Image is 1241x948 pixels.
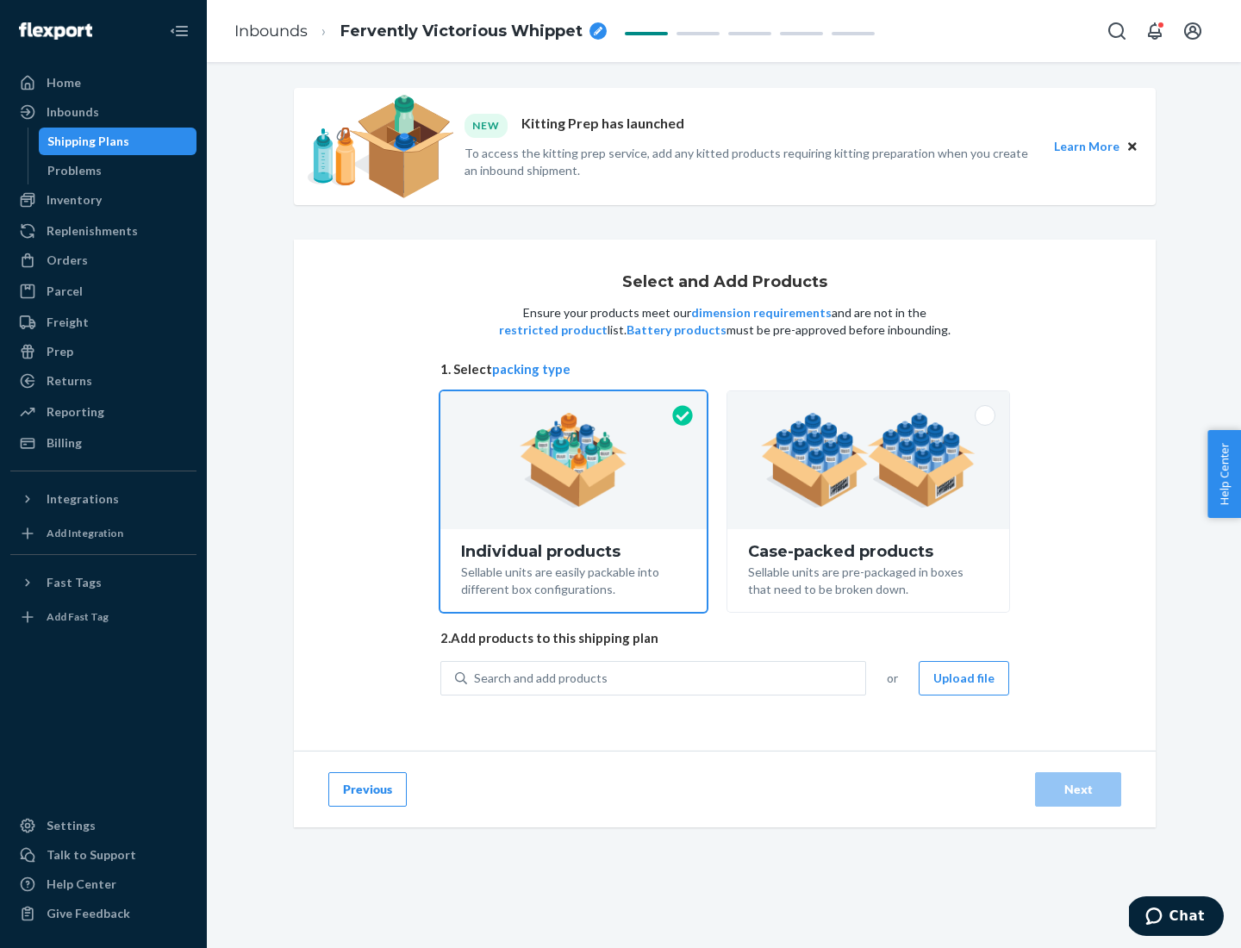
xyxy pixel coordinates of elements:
[10,309,196,336] a: Freight
[1050,781,1107,798] div: Next
[47,574,102,591] div: Fast Tags
[1129,896,1224,939] iframe: Opens a widget where you can chat to one of our agents
[47,314,89,331] div: Freight
[627,321,727,339] button: Battery products
[162,14,196,48] button: Close Navigation
[47,905,130,922] div: Give Feedback
[465,145,1038,179] p: To access the kitting prep service, add any kitted products requiring kitting preparation when yo...
[47,846,136,864] div: Talk to Support
[47,74,81,91] div: Home
[47,222,138,240] div: Replenishments
[440,360,1009,378] span: 1. Select
[47,876,116,893] div: Help Center
[1176,14,1210,48] button: Open account menu
[492,360,571,378] button: packing type
[47,372,92,390] div: Returns
[47,283,83,300] div: Parcel
[919,661,1009,695] button: Upload file
[1054,137,1119,156] button: Learn More
[10,485,196,513] button: Integrations
[440,629,1009,647] span: 2. Add products to this shipping plan
[748,560,988,598] div: Sellable units are pre-packaged in boxes that need to be broken down.
[622,274,827,291] h1: Select and Add Products
[10,429,196,457] a: Billing
[10,98,196,126] a: Inbounds
[47,434,82,452] div: Billing
[1138,14,1172,48] button: Open notifications
[19,22,92,40] img: Flexport logo
[1100,14,1134,48] button: Open Search Box
[47,817,96,834] div: Settings
[47,162,102,179] div: Problems
[10,841,196,869] button: Talk to Support
[887,670,898,687] span: or
[761,413,976,508] img: case-pack.59cecea509d18c883b923b81aeac6d0b.png
[47,133,129,150] div: Shipping Plans
[10,569,196,596] button: Fast Tags
[691,304,832,321] button: dimension requirements
[47,490,119,508] div: Integrations
[328,772,407,807] button: Previous
[10,367,196,395] a: Returns
[47,252,88,269] div: Orders
[10,246,196,274] a: Orders
[10,278,196,305] a: Parcel
[39,157,197,184] a: Problems
[234,22,308,41] a: Inbounds
[1207,430,1241,518] button: Help Center
[47,343,73,360] div: Prep
[10,69,196,97] a: Home
[47,103,99,121] div: Inbounds
[10,338,196,365] a: Prep
[521,114,684,137] p: Kitting Prep has launched
[221,6,620,57] ol: breadcrumbs
[497,304,952,339] p: Ensure your products meet our and are not in the list. must be pre-approved before inbounding.
[499,321,608,339] button: restricted product
[47,609,109,624] div: Add Fast Tag
[10,603,196,631] a: Add Fast Tag
[10,186,196,214] a: Inventory
[39,128,197,155] a: Shipping Plans
[1123,137,1142,156] button: Close
[47,403,104,421] div: Reporting
[748,543,988,560] div: Case-packed products
[10,398,196,426] a: Reporting
[10,217,196,245] a: Replenishments
[10,520,196,547] a: Add Integration
[10,870,196,898] a: Help Center
[474,670,608,687] div: Search and add products
[47,526,123,540] div: Add Integration
[1035,772,1121,807] button: Next
[465,114,508,137] div: NEW
[10,812,196,839] a: Settings
[461,543,686,560] div: Individual products
[520,413,627,508] img: individual-pack.facf35554cb0f1810c75b2bd6df2d64e.png
[10,900,196,927] button: Give Feedback
[47,191,102,209] div: Inventory
[461,560,686,598] div: Sellable units are easily packable into different box configurations.
[340,21,583,43] span: Fervently Victorious Whippet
